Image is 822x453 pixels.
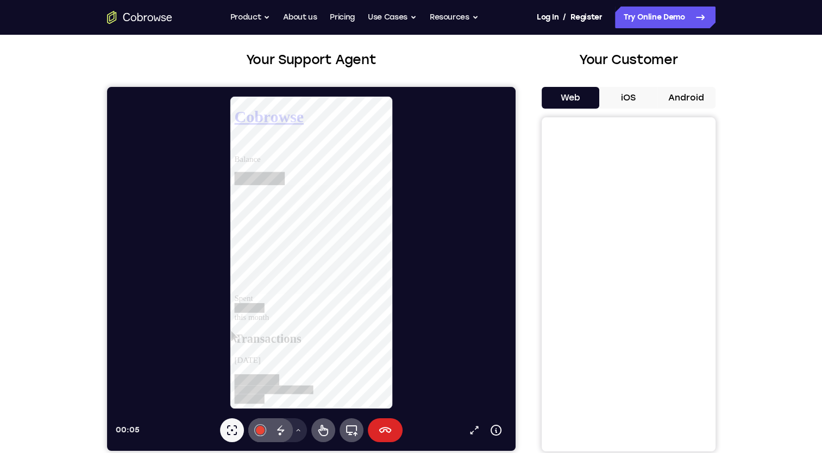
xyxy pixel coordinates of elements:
[204,331,228,355] button: Remote control
[356,332,378,354] a: Popout
[107,87,516,451] iframe: Agent
[107,50,516,70] h2: Your Support Agent
[141,331,165,355] button: Annotations color
[107,11,172,24] a: Go to the home page
[570,7,602,28] a: Register
[330,7,355,28] a: Pricing
[430,7,479,28] button: Resources
[368,7,417,28] button: Use Cases
[283,7,317,28] a: About us
[378,332,400,354] button: Device info
[113,331,137,355] button: Laser pointer
[183,331,200,355] button: Drawing tools menu
[657,87,716,109] button: Android
[542,50,716,70] h2: Your Customer
[563,11,566,24] span: /
[615,7,716,28] a: Try Online Demo
[542,87,600,109] button: Web
[162,331,186,355] button: Disappearing ink
[261,331,296,355] button: End session
[233,331,256,355] button: Full device
[599,87,657,109] button: iOS
[230,7,271,28] button: Product
[537,7,559,28] a: Log In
